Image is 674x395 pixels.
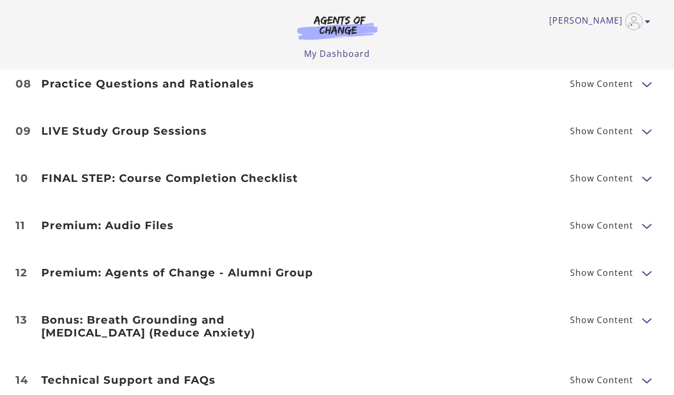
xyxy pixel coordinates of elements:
span: 10 [16,173,28,184]
h3: LIVE Study Group Sessions [41,125,324,137]
span: Show Content [570,268,633,277]
h3: Technical Support and FAQs [41,374,324,386]
h3: Premium: Audio Files [41,219,324,232]
span: 12 [16,267,27,278]
a: Toggle menu [549,13,645,30]
span: Show Content [570,221,633,230]
span: Show Content [570,79,633,88]
h3: Practice Questions and Rationales [41,77,324,90]
span: 11 [16,220,25,231]
button: Show Content [642,374,650,387]
span: Show Content [570,316,633,324]
button: Show Content [642,313,650,327]
button: Show Content [642,172,650,185]
img: Agents of Change Logo [286,15,389,40]
button: Show Content [642,219,650,232]
button: Show Content [642,266,650,280]
h3: Bonus: Breath Grounding and [MEDICAL_DATA] (Reduce Anxiety) [41,313,324,339]
span: Show Content [570,127,633,135]
button: Show Content [642,125,650,138]
span: 09 [16,126,31,136]
span: Show Content [570,174,633,182]
span: Show Content [570,376,633,384]
span: 08 [16,78,31,89]
h3: FINAL STEP: Course Completion Checklist [41,172,324,185]
button: Show Content [642,77,650,91]
span: 13 [16,314,27,325]
span: 14 [16,375,28,385]
h3: Premium: Agents of Change - Alumni Group [41,266,324,279]
a: My Dashboard [304,48,370,60]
